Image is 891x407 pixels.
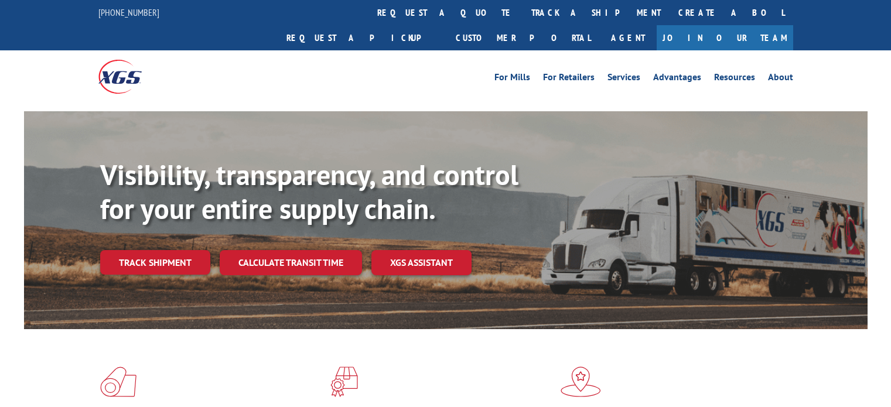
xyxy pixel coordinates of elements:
[220,250,362,275] a: Calculate transit time
[100,156,518,227] b: Visibility, transparency, and control for your entire supply chain.
[98,6,159,18] a: [PHONE_NUMBER]
[653,73,701,85] a: Advantages
[371,250,472,275] a: XGS ASSISTANT
[278,25,447,50] a: Request a pickup
[599,25,657,50] a: Agent
[100,250,210,275] a: Track shipment
[100,367,136,397] img: xgs-icon-total-supply-chain-intelligence-red
[330,367,358,397] img: xgs-icon-focused-on-flooring-red
[561,367,601,397] img: xgs-icon-flagship-distribution-model-red
[543,73,595,85] a: For Retailers
[447,25,599,50] a: Customer Portal
[657,25,793,50] a: Join Our Team
[607,73,640,85] a: Services
[714,73,755,85] a: Resources
[494,73,530,85] a: For Mills
[768,73,793,85] a: About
